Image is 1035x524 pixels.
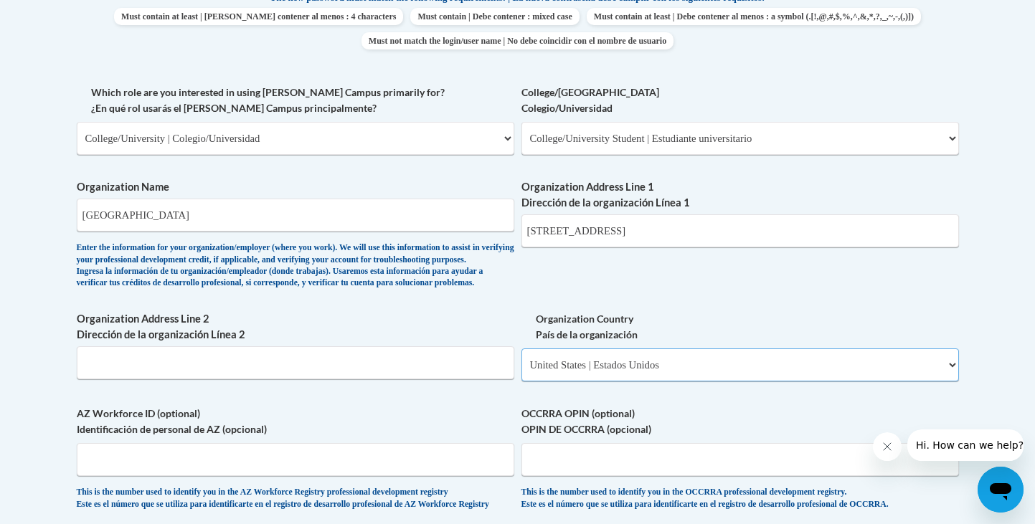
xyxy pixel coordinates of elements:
[114,8,403,25] span: Must contain at least | [PERSON_NAME] contener al menos : 4 characters
[873,432,902,461] iframe: Close message
[77,199,514,232] input: Metadata input
[77,346,514,379] input: Metadata input
[77,85,514,116] label: Which role are you interested in using [PERSON_NAME] Campus primarily for? ¿En qué rol usarás el ...
[361,32,674,49] span: Must not match the login/user name | No debe coincidir con el nombre de usuario
[587,8,921,25] span: Must contain at least | Debe contener al menos : a symbol (.[!,@,#,$,%,^,&,*,?,_,~,-,(,)])
[521,179,959,211] label: Organization Address Line 1 Dirección de la organización Línea 1
[77,406,514,437] label: AZ Workforce ID (optional) Identificación de personal de AZ (opcional)
[521,487,959,510] div: This is the number used to identify you in the OCCRRA professional development registry. Este es ...
[77,242,514,290] div: Enter the information for your organization/employer (where you work). We will use this informati...
[521,214,959,247] input: Metadata input
[521,406,959,437] label: OCCRRA OPIN (optional) OPIN DE OCCRRA (opcional)
[77,487,514,510] div: This is the number used to identify you in the AZ Workforce Registry professional development reg...
[521,311,959,343] label: Organization Country País de la organización
[77,311,514,343] label: Organization Address Line 2 Dirección de la organización Línea 2
[907,429,1024,461] iframe: Message from company
[521,85,959,116] label: College/[GEOGRAPHIC_DATA] Colegio/Universidad
[77,179,514,195] label: Organization Name
[410,8,579,25] span: Must contain | Debe contener : mixed case
[978,467,1024,513] iframe: Button to launch messaging window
